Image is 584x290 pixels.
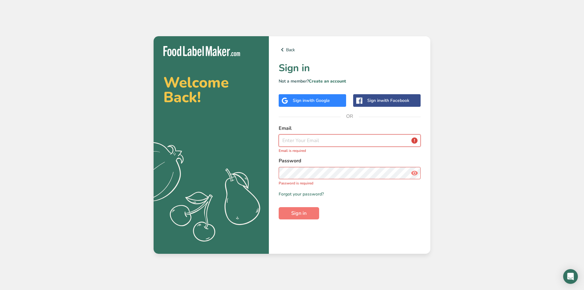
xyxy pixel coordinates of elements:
[163,75,259,105] h2: Welcome Back!
[306,98,330,103] span: with Google
[380,98,409,103] span: with Facebook
[341,107,359,126] span: OR
[279,78,421,84] p: Not a member?
[163,46,240,56] img: Food Label Maker
[279,191,324,197] a: Forgot your password?
[291,210,307,217] span: Sign in
[279,148,421,153] p: Email is required
[279,125,421,132] label: Email
[279,207,319,219] button: Sign in
[279,180,421,186] p: Password is required
[293,97,330,104] div: Sign in
[367,97,409,104] div: Sign in
[563,269,578,284] div: Open Intercom Messenger
[309,78,346,84] a: Create an account
[279,61,421,75] h1: Sign in
[279,134,421,147] input: Enter Your Email
[279,157,421,164] label: Password
[279,46,421,53] a: Back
